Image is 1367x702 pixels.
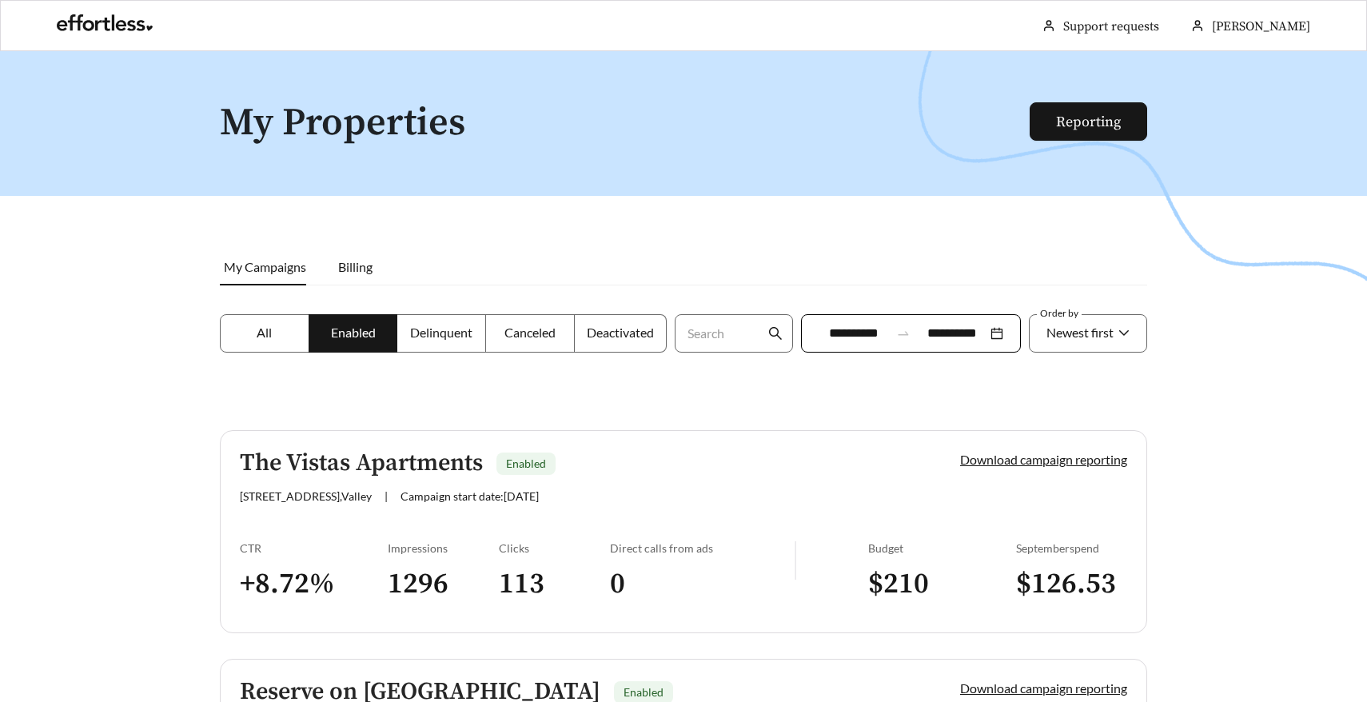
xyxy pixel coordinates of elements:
div: Clicks [499,541,610,555]
h1: My Properties [220,102,1031,145]
h5: The Vistas Apartments [240,450,483,477]
span: Delinquent [410,325,472,340]
div: Budget [868,541,1016,555]
a: The Vistas ApartmentsEnabled[STREET_ADDRESS],Valley|Campaign start date:[DATE]Download campaign r... [220,430,1147,633]
img: line [795,541,796,580]
span: Enabled [506,457,546,470]
span: Enabled [624,685,664,699]
a: Download campaign reporting [960,452,1127,467]
span: [STREET_ADDRESS] , Valley [240,489,372,503]
span: Campaign start date: [DATE] [401,489,539,503]
span: Billing [338,259,373,274]
h3: $ 126.53 [1016,566,1127,602]
span: | [385,489,388,503]
div: CTR [240,541,388,555]
span: My Campaigns [224,259,306,274]
a: Reporting [1056,113,1121,131]
span: Enabled [331,325,376,340]
a: Download campaign reporting [960,680,1127,696]
h3: 0 [610,566,795,602]
h3: $ 210 [868,566,1016,602]
div: September spend [1016,541,1127,555]
span: swap-right [896,326,911,341]
h3: 113 [499,566,610,602]
span: Canceled [504,325,556,340]
div: Impressions [388,541,499,555]
span: Newest first [1046,325,1114,340]
div: Direct calls from ads [610,541,795,555]
a: Support requests [1063,18,1159,34]
span: search [768,326,783,341]
span: [PERSON_NAME] [1212,18,1310,34]
span: to [896,326,911,341]
button: Reporting [1030,102,1147,141]
h3: + 8.72 % [240,566,388,602]
h3: 1296 [388,566,499,602]
span: All [257,325,272,340]
span: Deactivated [587,325,654,340]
